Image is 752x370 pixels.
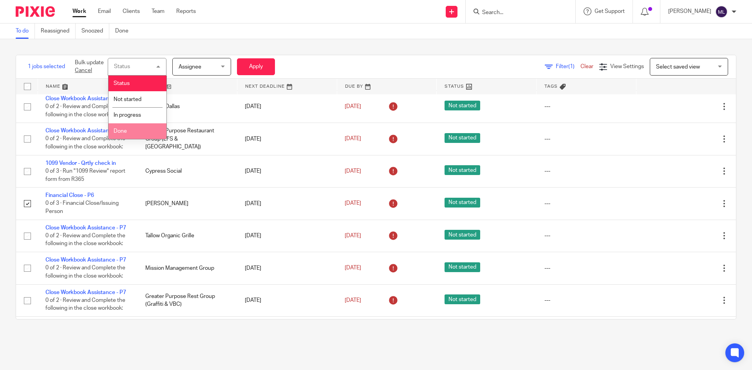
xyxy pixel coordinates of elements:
div: --- [544,264,629,272]
td: [DATE] [237,123,337,155]
span: [DATE] [345,168,361,174]
a: Close Workbook Assistance - P6 [45,128,126,134]
a: Close Workbook Assistance - P7 [45,225,126,231]
span: 0 of 2 · Review and Complete the following in the close workbook: [45,104,125,117]
a: 1099 Vendor - Qrtly check in [45,161,116,166]
span: 0 of 2 · Review and Complete the following in the close workbook: [45,265,125,279]
span: View Settings [610,64,644,69]
td: [DATE] [237,155,337,187]
span: Tags [544,84,558,88]
span: Assignee [179,64,201,70]
td: [DATE] [237,220,337,252]
span: Not started [445,133,480,143]
div: Status [114,64,130,69]
span: Not started [445,165,480,175]
span: Not started [445,101,480,110]
span: 0 of 3 · Financial Close/Issuing Person [45,201,119,215]
a: Snoozed [81,23,109,39]
span: 0 of 3 · Run "1099 Review" report form from R365 [45,168,125,182]
a: Cancel [75,68,92,73]
td: [DATE] [237,252,337,284]
td: Cypress Social [137,155,237,187]
span: (1) [568,64,575,69]
td: Mission Management Group [137,252,237,284]
span: Not started [114,97,141,102]
div: --- [544,167,629,175]
td: Greater Purpose Rest Group (Graffiti & VBC) [137,284,237,316]
span: In progress [114,112,141,118]
td: [PERSON_NAME] [137,188,237,220]
p: [PERSON_NAME] [668,7,711,15]
div: --- [544,232,629,240]
span: 0 of 2 · Review and Complete the following in the close workbook: [45,233,125,247]
span: Status [114,81,130,86]
span: Not started [445,230,480,240]
td: [DATE] [237,316,337,348]
span: [DATE] [345,201,361,206]
span: [DATE] [345,136,361,142]
td: Greater Purpose Restaurant Group (EFS & [GEOGRAPHIC_DATA]) [137,123,237,155]
img: svg%3E [715,5,728,18]
td: Tallow Organic Grille [137,220,237,252]
span: 0 of 2 · Review and Complete the following in the close workbook: [45,298,125,311]
button: Apply [237,58,275,75]
a: Email [98,7,111,15]
a: Clear [580,64,593,69]
a: Team [152,7,164,15]
div: --- [544,135,629,143]
div: --- [544,200,629,208]
td: [DATE] [237,284,337,316]
a: Financial Close - P6 [45,193,94,198]
span: Not started [445,294,480,304]
span: Not started [445,262,480,272]
a: Close Workbook Assistance - P7 [45,257,126,263]
span: Not started [445,198,480,208]
a: Close Workbook Assistance - P6 [45,96,126,101]
span: Select saved view [656,64,700,70]
a: Clients [123,7,140,15]
span: [DATE] [345,265,361,271]
img: Pixie [16,6,55,17]
input: Search [481,9,552,16]
div: --- [544,296,629,304]
div: --- [544,103,629,110]
td: At Fault Dallas [137,316,237,348]
a: Done [115,23,134,39]
span: Get Support [595,9,625,14]
p: Bulk update [75,59,104,75]
td: [DATE] [237,90,337,123]
span: Done [114,128,127,134]
a: Close Workbook Assistance - P7 [45,290,126,295]
span: 1 jobs selected [28,63,65,70]
a: Work [72,7,86,15]
a: To do [16,23,35,39]
span: [DATE] [345,233,361,238]
a: Reports [176,7,196,15]
span: Filter [556,64,580,69]
span: [DATE] [345,298,361,303]
span: [DATE] [345,104,361,109]
span: 0 of 2 · Review and Complete the following in the close workbook: [45,136,125,150]
td: [DATE] [237,188,337,220]
td: At Fault Dallas [137,90,237,123]
a: Reassigned [41,23,76,39]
